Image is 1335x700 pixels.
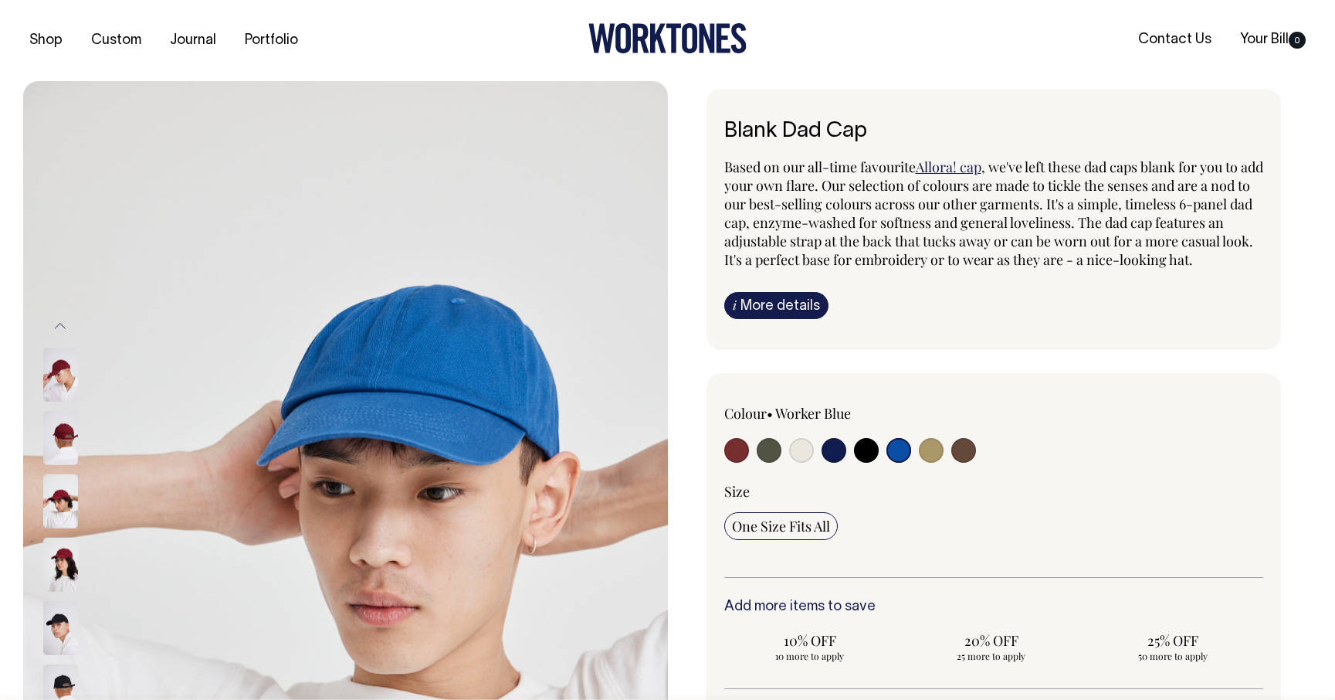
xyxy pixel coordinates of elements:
span: 10 more to apply [732,650,889,662]
span: 50 more to apply [1094,650,1251,662]
span: 20% OFF [913,631,1069,650]
input: 20% OFF 25 more to apply [905,627,1077,667]
h6: Add more items to save [724,600,1264,615]
img: burgundy [43,538,78,592]
button: Previous [49,308,72,343]
span: 0 [1289,32,1306,49]
a: Shop [23,28,69,53]
a: Journal [164,28,222,53]
img: burgundy [43,411,78,465]
img: burgundy [43,348,78,402]
div: Colour [724,404,940,423]
span: i [733,297,737,313]
a: Your Bill0 [1234,27,1312,53]
label: Worker Blue [775,404,851,423]
div: Size [724,482,1264,501]
h6: Blank Dad Cap [724,120,1264,144]
input: 10% OFF 10 more to apply [724,627,896,667]
img: burgundy [43,474,78,528]
input: One Size Fits All [724,512,838,540]
img: black [43,601,78,655]
span: One Size Fits All [732,517,830,535]
span: 10% OFF [732,631,889,650]
span: 25% OFF [1094,631,1251,650]
a: Allora! cap [916,158,981,176]
a: Portfolio [239,28,304,53]
a: Contact Us [1132,27,1218,53]
span: , we've left these dad caps blank for you to add your own flare. Our selection of colours are mad... [724,158,1263,269]
a: iMore details [724,292,828,319]
input: 25% OFF 50 more to apply [1086,627,1259,667]
a: Custom [85,28,147,53]
span: Based on our all-time favourite [724,158,916,176]
span: • [767,404,773,423]
span: 25 more to apply [913,650,1069,662]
